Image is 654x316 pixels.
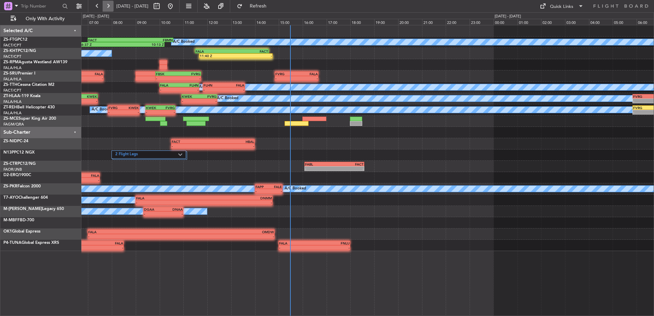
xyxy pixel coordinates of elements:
[92,105,113,115] div: A/C Booked
[256,189,269,193] div: -
[83,14,109,19] div: [DATE] - [DATE]
[199,94,217,98] div: FVRG
[3,207,64,211] a: M-[PERSON_NAME]Legacy 650
[160,83,179,87] div: FALA
[3,150,14,155] span: N13P
[108,110,124,114] div: -
[269,189,282,193] div: -
[518,19,541,25] div: 01:00
[80,246,123,250] div: -
[178,153,182,156] img: arrow-gray.svg
[3,71,35,76] a: ZS-SRUPremier I
[3,83,54,87] a: ZS-TTHCessna Citation M2
[182,94,199,98] div: KWEK
[232,49,268,53] div: FACT
[236,54,272,58] div: -
[163,212,182,216] div: -
[172,144,213,148] div: -
[279,246,314,250] div: -
[494,19,518,25] div: 00:00
[589,19,613,25] div: 04:00
[160,110,175,114] div: -
[79,94,97,98] div: KWEK
[123,110,139,114] div: -
[144,212,163,216] div: -
[279,19,303,25] div: 15:00
[172,140,213,144] div: FACT
[136,19,160,25] div: 09:00
[305,162,334,166] div: FABL
[470,19,494,25] div: 23:00
[82,76,103,80] div: -
[123,106,139,110] div: KWEK
[3,94,40,98] a: ZT-HLAA-119 Koala
[178,72,200,76] div: FVRG
[204,196,272,200] div: DNMM
[3,99,22,104] a: FALA/HLA
[3,173,31,177] a: D2-ERQ1900C
[74,178,99,182] div: -
[3,60,67,64] a: ZS-RPMAgusta Westland AW139
[181,230,274,234] div: OMDW
[163,207,182,211] div: DNAA
[303,19,327,25] div: 16:00
[88,19,112,25] div: 07:00
[297,76,318,80] div: -
[3,122,24,127] a: FAGM/QRA
[182,99,199,103] div: -
[3,49,18,53] span: ZS-KHT
[446,19,470,25] div: 22:00
[207,19,231,25] div: 12:00
[3,150,35,155] a: N13PPC12 NGX
[3,241,59,245] a: P4-TUNAGlobal Express XRS
[279,241,314,245] div: FALA
[213,144,254,148] div: -
[3,207,42,211] span: M-[PERSON_NAME]
[80,241,123,245] div: FALA
[79,99,97,103] div: -
[160,19,184,25] div: 10:00
[178,76,200,80] div: -
[269,185,282,189] div: FALE
[160,106,175,110] div: FVRG
[136,200,204,205] div: -
[3,173,19,177] span: D2-ERQ
[234,1,275,12] button: Refresh
[3,139,17,143] span: ZS-NID
[314,246,350,250] div: -
[204,83,224,87] div: FLHN
[422,19,446,25] div: 21:00
[275,76,297,80] div: -
[3,54,21,59] a: FACT/CPT
[541,19,565,25] div: 02:00
[200,54,236,58] div: 11:40 Z
[179,83,198,87] div: FLHN
[196,49,232,53] div: FALA
[285,184,306,194] div: A/C Booked
[3,38,27,42] a: ZS-FTGPC12
[231,19,255,25] div: 13:00
[112,19,136,25] div: 08:00
[144,207,163,211] div: DGAA
[3,49,36,53] a: ZS-KHTPC12/NG
[305,167,334,171] div: -
[213,140,254,144] div: HBAL
[244,4,273,9] span: Refresh
[74,173,99,177] div: FALA
[3,196,48,200] a: T7-AYOChallenger 604
[199,99,217,103] div: -
[3,117,56,121] a: ZS-MCESuper King Air 200
[3,184,17,188] span: ZS-PKR
[565,19,589,25] div: 03:00
[3,162,17,166] span: ZS-CTR
[3,38,17,42] span: ZS-FTG
[115,152,178,158] label: 2 Flight Legs
[217,93,238,104] div: A/C Booked
[156,76,178,80] div: -
[8,13,74,24] button: Only With Activity
[224,88,244,92] div: -
[374,19,398,25] div: 19:00
[160,88,179,92] div: -
[146,110,160,114] div: -
[3,229,40,234] a: OK1Global Express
